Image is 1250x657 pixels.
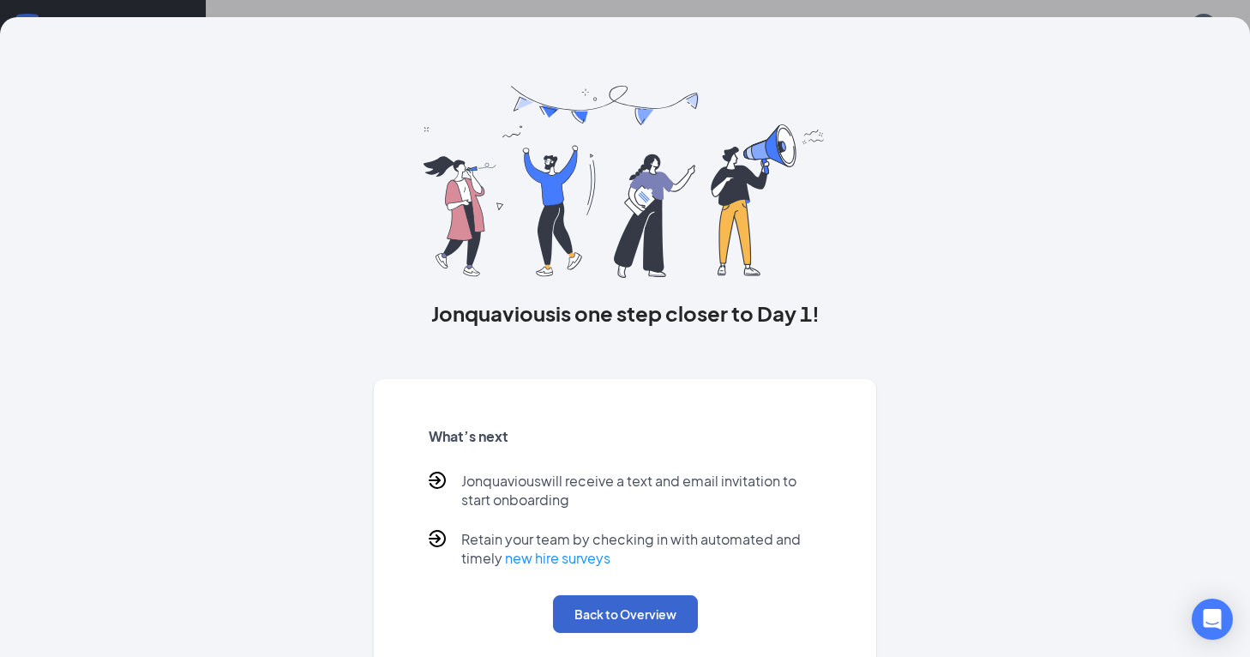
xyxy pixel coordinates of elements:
[374,298,877,328] h3: Jonquavious is one step closer to Day 1!
[429,427,822,446] h5: What’s next
[461,472,822,509] p: Jonquavious will receive a text and email invitation to start onboarding
[1192,599,1233,640] div: Open Intercom Messenger
[505,549,610,567] a: new hire surveys
[553,595,698,633] button: Back to Overview
[424,86,826,278] img: you are all set
[461,530,822,568] p: Retain your team by checking in with automated and timely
